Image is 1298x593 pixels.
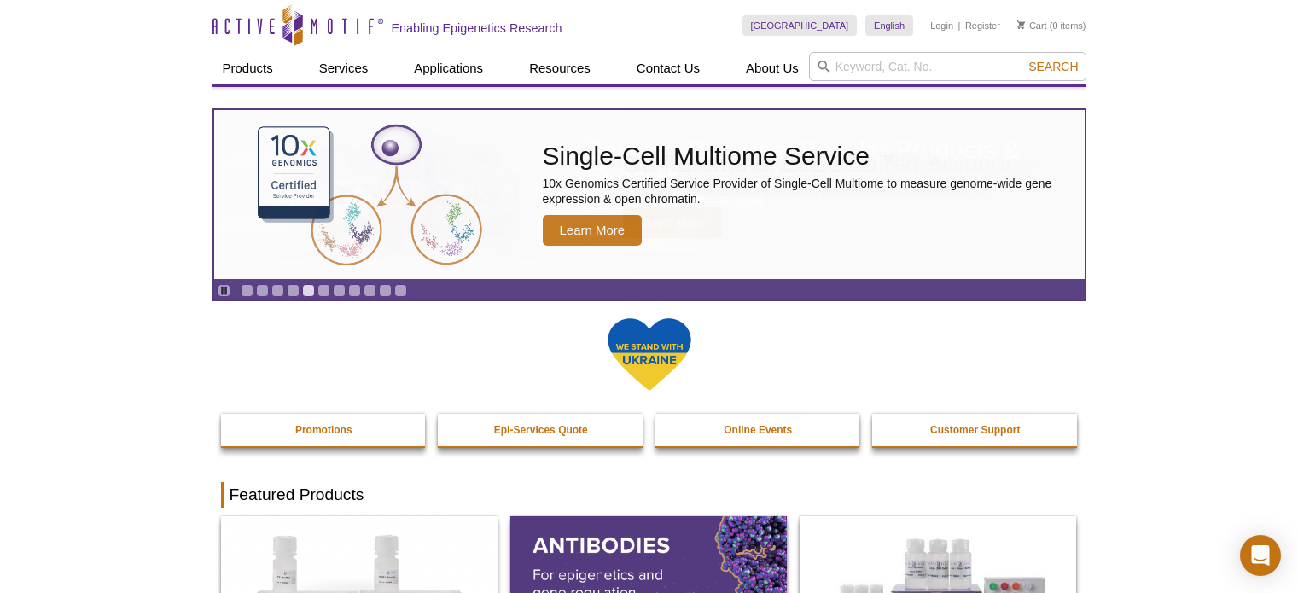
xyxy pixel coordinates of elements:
[543,143,1076,169] h2: Single-Cell Multiome Service
[958,15,961,36] li: |
[494,424,588,436] strong: Epi-Services Quote
[438,414,644,446] a: Epi-Services Quote
[295,424,352,436] strong: Promotions
[1017,15,1086,36] li: (0 items)
[742,15,858,36] a: [GEOGRAPHIC_DATA]
[221,482,1078,508] h2: Featured Products
[287,284,300,297] a: Go to slide 4
[271,284,284,297] a: Go to slide 3
[214,110,1085,279] a: Single-Cell Multiome Service Single-Cell Multiome Service 10x Genomics Certified Service Provider...
[309,52,379,84] a: Services
[1017,20,1047,32] a: Cart
[872,414,1079,446] a: Customer Support
[379,284,392,297] a: Go to slide 10
[404,52,493,84] a: Applications
[930,424,1020,436] strong: Customer Support
[256,284,269,297] a: Go to slide 2
[1017,20,1025,29] img: Your Cart
[394,284,407,297] a: Go to slide 11
[392,20,562,36] h2: Enabling Epigenetics Research
[1240,535,1281,576] div: Open Intercom Messenger
[364,284,376,297] a: Go to slide 9
[655,414,862,446] a: Online Events
[1028,60,1078,73] span: Search
[607,317,692,392] img: We Stand With Ukraine
[218,284,230,297] a: Toggle autoplay
[965,20,1000,32] a: Register
[736,52,809,84] a: About Us
[543,215,643,246] span: Learn More
[543,176,1076,206] p: 10x Genomics Certified Service Provider of Single-Cell Multiome to measure genome-wide gene expre...
[865,15,913,36] a: English
[1023,59,1083,74] button: Search
[626,52,710,84] a: Contact Us
[214,110,1085,279] article: Single-Cell Multiome Service
[317,284,330,297] a: Go to slide 6
[809,52,1086,81] input: Keyword, Cat. No.
[724,424,792,436] strong: Online Events
[242,117,498,273] img: Single-Cell Multiome Service
[519,52,601,84] a: Resources
[333,284,346,297] a: Go to slide 7
[930,20,953,32] a: Login
[348,284,361,297] a: Go to slide 8
[302,284,315,297] a: Go to slide 5
[241,284,253,297] a: Go to slide 1
[221,414,428,446] a: Promotions
[212,52,283,84] a: Products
